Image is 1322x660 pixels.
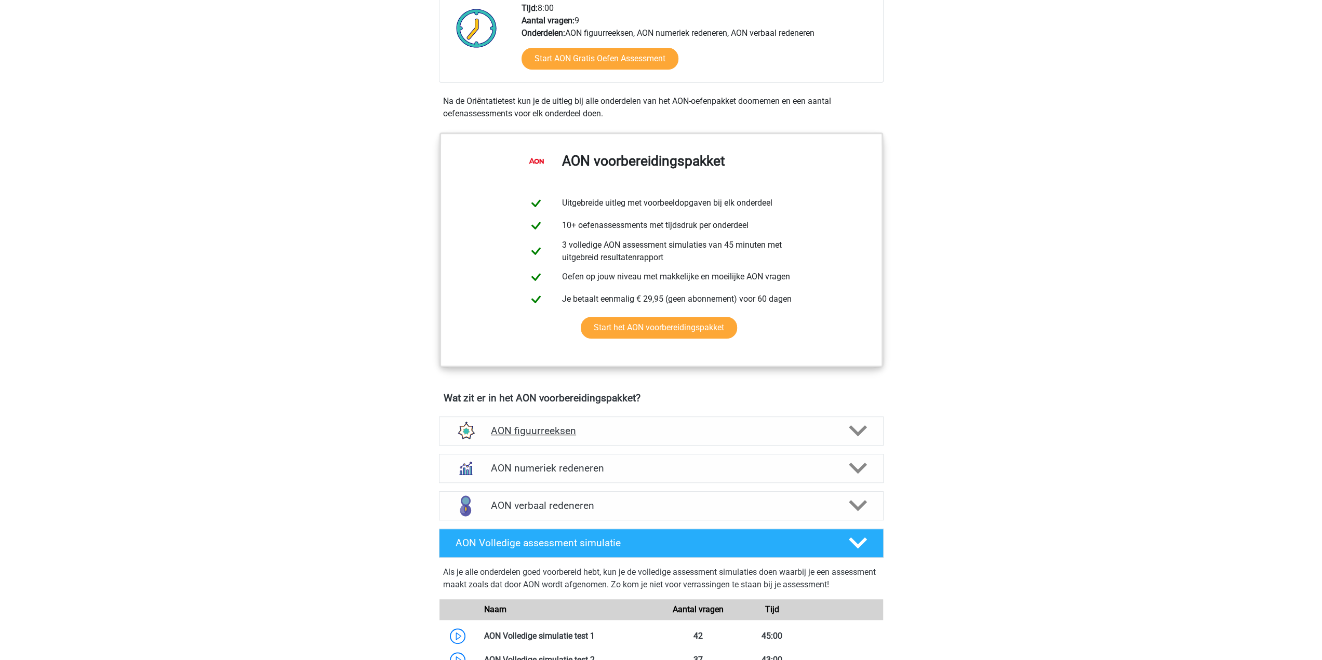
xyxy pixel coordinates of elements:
a: Start AON Gratis Oefen Assessment [522,48,678,70]
div: Na de Oriëntatietest kun je de uitleg bij alle onderdelen van het AON-oefenpakket doornemen en ee... [439,95,884,120]
div: Aantal vragen [661,603,735,616]
a: numeriek redeneren AON numeriek redeneren [435,454,888,483]
div: Als je alle onderdelen goed voorbereid hebt, kun je de volledige assessment simulaties doen waarb... [443,566,879,595]
img: verbaal redeneren [452,492,479,519]
div: 8:00 9 AON figuurreeksen, AON numeriek redeneren, AON verbaal redeneren [514,2,883,82]
b: Tijd: [522,3,538,13]
a: AON Volledige assessment simulatie [435,529,888,558]
img: numeriek redeneren [452,455,479,482]
img: figuurreeksen [452,417,479,445]
h4: AON verbaal redeneren [491,500,831,511]
div: Naam [476,603,661,616]
div: Tijd [735,603,809,616]
h4: AON figuurreeksen [491,425,831,437]
b: Onderdelen: [522,28,565,38]
b: Aantal vragen: [522,16,575,25]
img: Klok [450,2,503,54]
div: AON Volledige simulatie test 1 [476,630,661,642]
h4: Wat zit er in het AON voorbereidingspakket? [444,392,879,404]
h4: AON Volledige assessment simulatie [456,537,832,549]
h4: AON numeriek redeneren [491,462,831,474]
a: verbaal redeneren AON verbaal redeneren [435,491,888,520]
a: Start het AON voorbereidingspakket [581,317,737,339]
a: figuurreeksen AON figuurreeksen [435,416,888,446]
